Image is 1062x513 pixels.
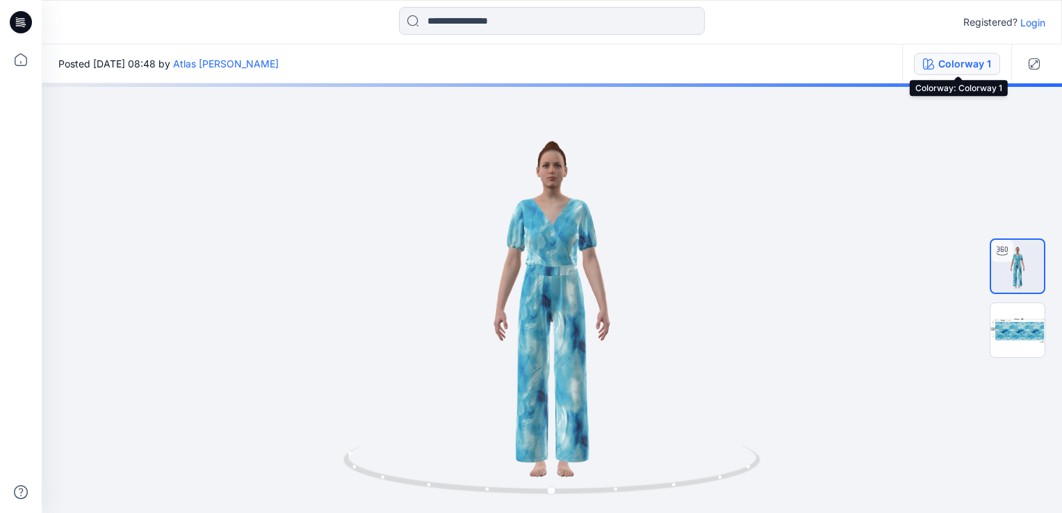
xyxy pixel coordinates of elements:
[914,53,1000,75] button: Colorway 1
[963,14,1018,31] p: Registered?
[173,58,279,70] a: Atlas [PERSON_NAME]
[58,56,279,71] span: Posted [DATE] 08:48 by
[990,303,1045,357] img: CatchF532(09-23-(09-24-14-55-29)
[1020,15,1045,30] p: Login
[991,240,1044,293] img: turntable-26-09-2025-06:51:26
[938,56,991,72] div: Colorway 1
